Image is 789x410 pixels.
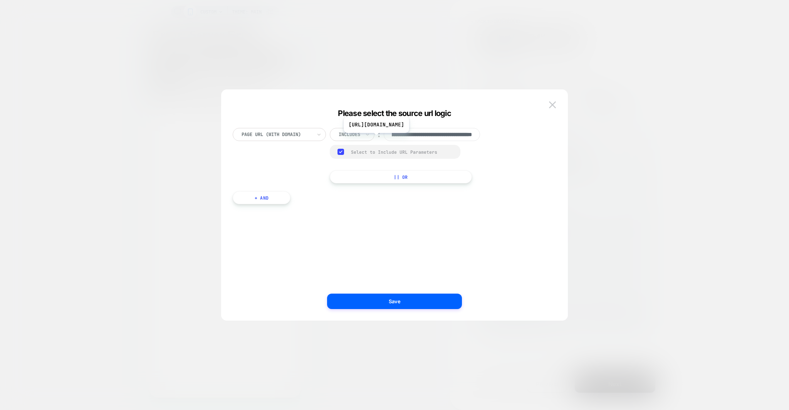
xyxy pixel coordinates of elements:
h2: The server encountered a temporary error and could not complete your request. [3,25,149,76]
button: || Or [330,170,472,183]
div: Select to Include URL Parameters [351,149,453,155]
img: close [549,101,556,108]
p: Please try again in 30 seconds. [3,66,149,76]
div: Please select the source url logic [221,109,568,118]
h1: Error: Server Error [3,3,149,17]
button: Save [327,294,462,309]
